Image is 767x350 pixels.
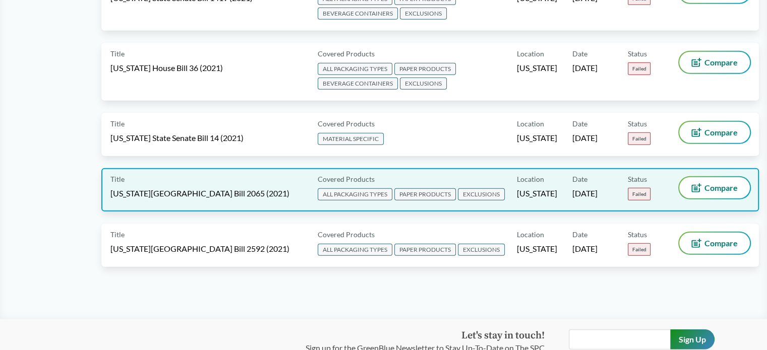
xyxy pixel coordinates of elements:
span: Date [572,48,587,59]
span: Status [628,174,647,184]
span: Covered Products [318,174,375,184]
span: Date [572,118,587,129]
strong: Let's stay in touch! [461,329,545,342]
span: Failed [628,62,651,75]
span: ALL PACKAGING TYPES [318,188,392,200]
span: Covered Products [318,229,375,240]
span: Failed [628,188,651,200]
span: Status [628,229,647,240]
span: EXCLUSIONS [458,244,505,256]
span: Compare [704,239,738,247]
span: Failed [628,243,651,256]
span: Date [572,174,587,184]
span: ALL PACKAGING TYPES [318,63,392,75]
span: Title [110,118,125,129]
span: EXCLUSIONS [400,8,447,20]
span: Compare [704,184,738,192]
span: EXCLUSIONS [400,78,447,90]
span: [US_STATE][GEOGRAPHIC_DATA] Bill 2592 (2021) [110,243,289,254]
span: [DATE] [572,132,598,144]
button: Compare [679,122,750,143]
span: Failed [628,132,651,145]
span: Title [110,48,125,59]
button: Compare [679,52,750,73]
span: Location [517,48,544,59]
span: Status [628,118,647,129]
span: Covered Products [318,48,375,59]
span: [DATE] [572,62,598,74]
span: BEVERAGE CONTAINERS [318,78,398,90]
span: Covered Products [318,118,375,129]
span: [US_STATE] [517,62,557,74]
span: Location [517,229,544,240]
span: [DATE] [572,243,598,254]
span: EXCLUSIONS [458,188,505,200]
span: PAPER PRODUCTS [394,63,456,75]
span: [US_STATE] State Senate Bill 14 (2021) [110,132,244,144]
span: Compare [704,128,738,136]
span: [US_STATE] [517,132,557,144]
span: Date [572,229,587,240]
span: PAPER PRODUCTS [394,244,456,256]
span: [DATE] [572,188,598,199]
span: Title [110,174,125,184]
span: ALL PACKAGING TYPES [318,244,392,256]
span: Title [110,229,125,240]
span: [US_STATE] [517,188,557,199]
button: Compare [679,177,750,198]
button: Compare [679,233,750,254]
span: MATERIAL SPECIFIC [318,133,384,145]
span: [US_STATE][GEOGRAPHIC_DATA] Bill 2065 (2021) [110,188,289,199]
span: BEVERAGE CONTAINERS [318,8,398,20]
span: Compare [704,58,738,66]
input: Sign Up [670,329,715,349]
span: Status [628,48,647,59]
span: [US_STATE] House Bill 36 (2021) [110,62,223,74]
span: Location [517,174,544,184]
span: PAPER PRODUCTS [394,188,456,200]
span: [US_STATE] [517,243,557,254]
span: Location [517,118,544,129]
